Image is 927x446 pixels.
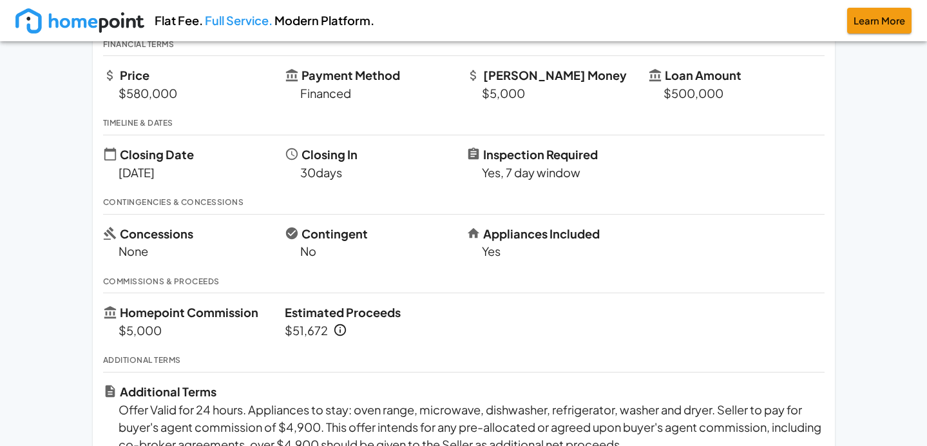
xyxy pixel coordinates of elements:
[119,164,280,181] p: [DATE]
[120,146,194,163] p: Closing Date
[285,304,522,321] p: Estimated Proceeds
[482,84,643,102] p: $5,000
[301,146,358,163] p: Closing In
[120,225,193,242] p: Concessions
[103,39,825,51] h6: Financial Terms
[103,117,825,130] h6: Timeline & Dates
[665,66,741,84] p: Loan Amount
[483,225,600,242] p: Appliances Included
[301,66,400,84] p: Payment Method
[120,383,216,400] p: Additional Terms
[119,242,280,260] p: None
[301,225,368,242] p: Contingent
[664,84,825,102] p: $500,000
[483,146,598,163] p: Inspection Required
[482,242,643,260] p: Yes
[103,354,825,367] h6: Additional Terms
[103,276,825,288] h6: Commissions & Proceeds
[847,8,912,34] button: Learn More
[300,242,461,260] p: No
[300,84,461,102] p: Financed
[300,164,461,181] p: 30 days
[155,12,374,29] p: Flat Fee. Modern Platform.
[482,164,643,181] p: Yes, 7 day window
[285,322,328,339] p: $51,672
[119,84,280,102] p: $580,000
[119,322,280,339] p: $5,000
[205,13,272,28] span: Full Service.
[483,66,627,84] p: [PERSON_NAME] Money
[120,66,149,84] p: Price
[15,8,144,34] img: new_logo_light.png
[103,197,825,209] h6: Contingencies & Concessions
[120,304,258,321] p: Homepoint Commission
